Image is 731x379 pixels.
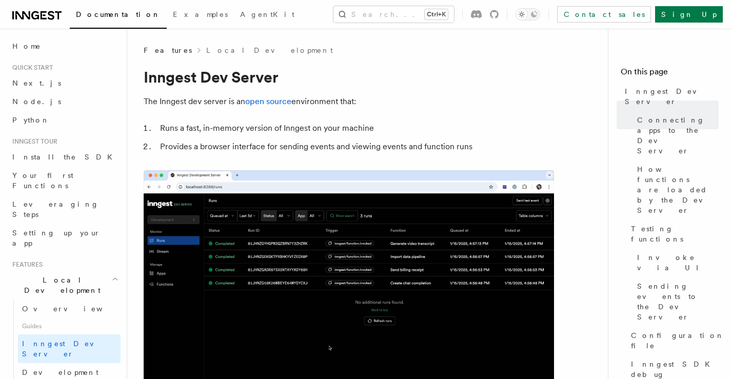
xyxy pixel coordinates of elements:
a: Inngest Dev Server [621,82,719,111]
span: Node.js [12,97,61,106]
span: Local Development [8,275,112,295]
a: Testing functions [627,220,719,248]
a: Setting up your app [8,224,121,252]
span: Guides [18,318,121,334]
span: Invoke via UI [637,252,719,273]
a: Examples [167,3,234,28]
span: Inngest Dev Server [625,86,719,107]
a: AgentKit [234,3,301,28]
span: AgentKit [240,10,294,18]
a: Sending events to the Dev Server [633,277,719,326]
p: The Inngest dev server is an environment that: [144,94,554,109]
a: Node.js [8,92,121,111]
a: Home [8,37,121,55]
span: How functions are loaded by the Dev Server [637,164,719,215]
a: Invoke via UI [633,248,719,277]
span: Inngest Dev Server [22,340,110,358]
a: Python [8,111,121,129]
a: Sign Up [655,6,723,23]
a: Configuration file [627,326,719,355]
a: Install the SDK [8,148,121,166]
span: Quick start [8,64,53,72]
li: Provides a browser interface for sending events and viewing events and function runs [157,139,554,154]
span: Home [12,41,41,51]
button: Local Development [8,271,121,300]
a: Inngest Dev Server [18,334,121,363]
a: Contact sales [557,6,651,23]
span: Install the SDK [12,153,118,161]
span: Python [12,116,50,124]
span: Connecting apps to the Dev Server [637,115,719,156]
a: Next.js [8,74,121,92]
h4: On this page [621,66,719,82]
span: Next.js [12,79,61,87]
a: open source [245,96,291,106]
a: How functions are loaded by the Dev Server [633,160,719,220]
a: Local Development [206,45,333,55]
span: Configuration file [631,330,724,351]
span: Setting up your app [12,229,101,247]
span: Inngest tour [8,137,57,146]
span: Features [8,261,43,269]
h1: Inngest Dev Server [144,68,554,86]
span: Overview [22,305,128,313]
span: Leveraging Steps [12,200,99,218]
a: Your first Functions [8,166,121,195]
kbd: Ctrl+K [425,9,448,19]
button: Search...Ctrl+K [333,6,454,23]
span: Documentation [76,10,161,18]
button: Toggle dark mode [516,8,540,21]
li: Runs a fast, in-memory version of Inngest on your machine [157,121,554,135]
span: Sending events to the Dev Server [637,281,719,322]
a: Documentation [70,3,167,29]
span: Examples [173,10,228,18]
span: Features [144,45,192,55]
a: Leveraging Steps [8,195,121,224]
a: Connecting apps to the Dev Server [633,111,719,160]
a: Overview [18,300,121,318]
span: Testing functions [631,224,719,244]
span: Your first Functions [12,171,73,190]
